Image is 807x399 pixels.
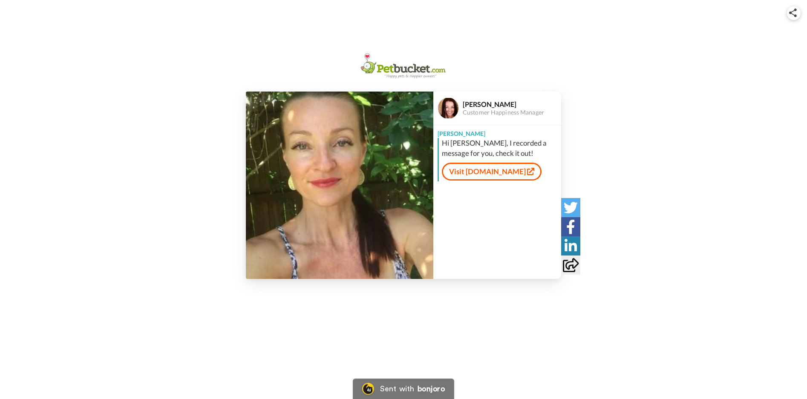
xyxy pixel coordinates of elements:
div: Hi [PERSON_NAME], I recorded a message for you, check it out! [442,138,559,158]
a: Visit [DOMAIN_NAME] [442,163,542,181]
div: Customer Happiness Manager [463,109,561,116]
img: 4f5ea830-1fea-4c24-90cc-bfb5fc282cc4-thumb.jpg [246,92,433,279]
div: [PERSON_NAME] [433,125,561,138]
img: ic_share.svg [789,9,797,17]
div: [PERSON_NAME] [463,100,561,108]
img: Profile Image [438,98,458,118]
img: Pet Bucket logo [361,53,446,79]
